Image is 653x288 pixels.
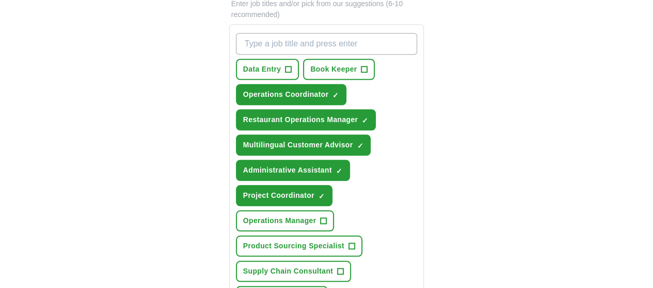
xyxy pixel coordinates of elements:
[243,64,281,75] span: Data Entry
[243,190,314,201] span: Project Coordinator
[236,235,362,257] button: Product Sourcing Specialist
[236,84,347,105] button: Operations Coordinator✓
[243,114,358,125] span: Restaurant Operations Manager
[236,160,350,181] button: Administrative Assistant✓
[236,109,376,130] button: Restaurant Operations Manager✓
[236,210,335,231] button: Operations Manager
[236,59,299,80] button: Data Entry
[318,192,325,200] span: ✓
[236,185,332,206] button: Project Coordinator✓
[332,91,339,99] span: ✓
[236,134,371,156] button: Multilingual Customer Advisor✓
[243,215,316,226] span: Operations Manager
[243,165,332,176] span: Administrative Assistant
[243,140,353,150] span: Multilingual Customer Advisor
[243,266,333,277] span: Supply Chain Consultant
[236,33,418,55] input: Type a job title and press enter
[243,89,329,100] span: Operations Coordinator
[336,167,342,175] span: ✓
[357,142,363,150] span: ✓
[362,116,368,125] span: ✓
[243,241,344,251] span: Product Sourcing Specialist
[310,64,357,75] span: Book Keeper
[236,261,352,282] button: Supply Chain Consultant
[303,59,375,80] button: Book Keeper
